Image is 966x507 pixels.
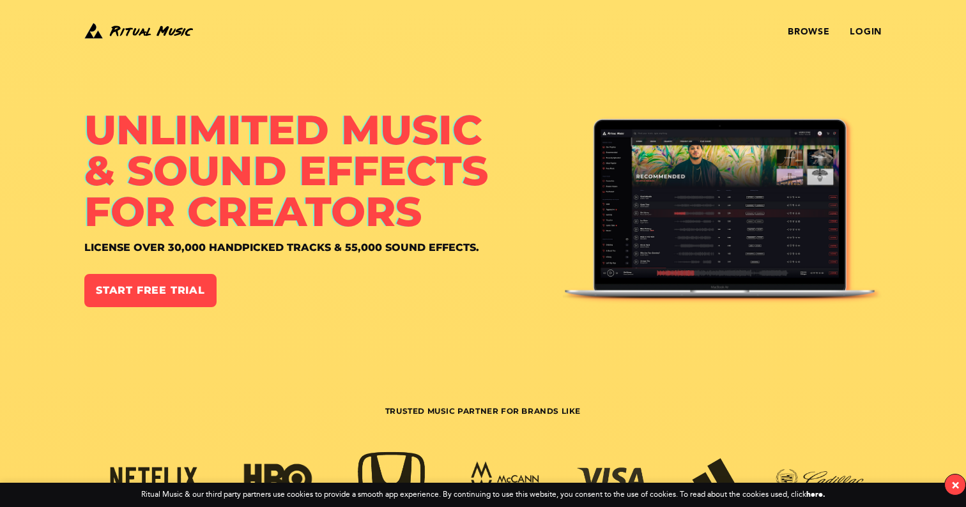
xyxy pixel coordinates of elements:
[84,274,217,307] a: Start Free Trial
[84,20,193,41] img: Ritual Music
[141,490,825,499] div: Ritual Music & our third party partners use cookies to provide a smooth app experience. By contin...
[84,242,563,253] h4: License over 30,000 handpicked tracks & 55,000 sound effects.
[464,460,546,498] img: mccann
[84,109,563,232] h1: Unlimited Music & Sound Effects for Creators
[84,406,882,446] h3: Trusted Music Partner for Brands Like
[103,463,205,496] img: netflix
[670,456,751,503] img: adidas
[571,464,652,494] img: visa
[769,465,871,494] img: cadillac
[788,27,829,37] a: Browse
[563,116,882,310] img: Ritual Music
[237,461,319,497] img: hbo
[951,478,960,492] div: ×
[850,27,882,37] a: Login
[806,490,825,499] a: here.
